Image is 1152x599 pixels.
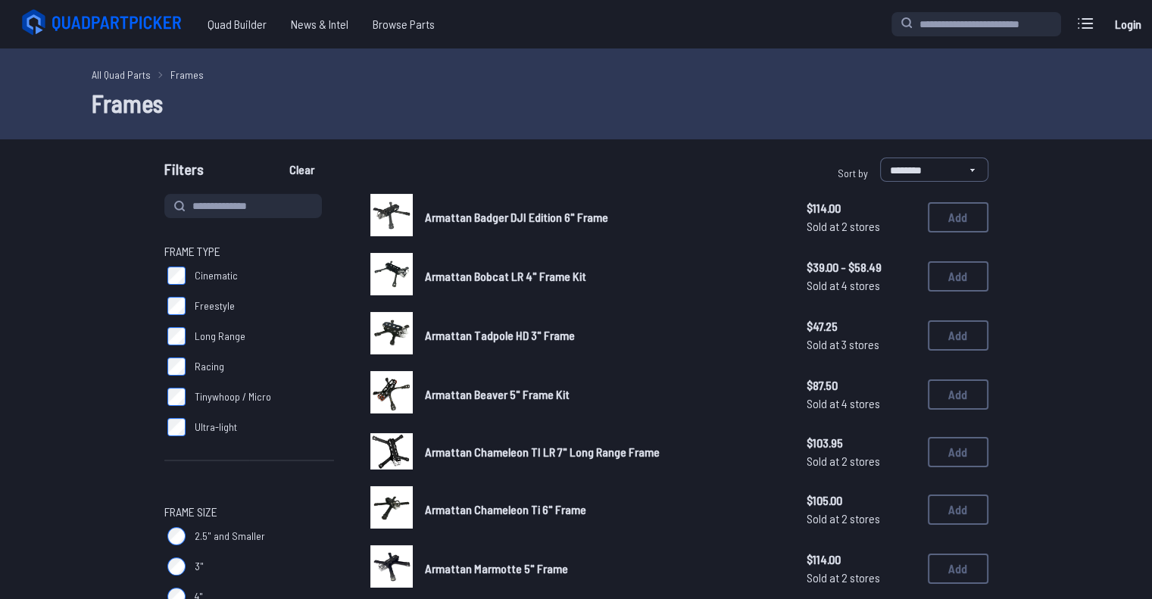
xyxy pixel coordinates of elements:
a: image [370,253,413,300]
span: Armattan Chameleon Ti 6" Frame [425,502,586,516]
select: Sort by [880,158,988,182]
span: Armattan Tadpole HD 3" Frame [425,328,575,342]
button: Add [928,554,988,584]
a: image [370,430,413,474]
a: Armattan Tadpole HD 3" Frame [425,326,782,345]
span: $87.50 [807,376,916,395]
input: Long Range [167,327,186,345]
span: Sold at 2 stores [807,217,916,236]
span: $47.25 [807,317,916,335]
input: Ultra-light [167,418,186,436]
span: Frame Size [164,503,217,521]
img: image [370,371,413,413]
span: Armattan Bobcat LR 4" Frame Kit [425,269,586,283]
img: image [370,545,413,588]
a: Armattan Chameleon Ti 6" Frame [425,501,782,519]
a: image [370,486,413,533]
img: image [370,194,413,236]
input: Tinywhoop / Micro [167,388,186,406]
a: Armattan Chameleon TI LR 7" Long Range Frame [425,443,782,461]
span: 2.5" and Smaller [195,529,265,544]
span: Armattan Badger DJI Edition 6" Frame [425,210,608,224]
span: Sold at 2 stores [807,510,916,528]
span: Ultra-light [195,420,237,435]
span: $103.95 [807,434,916,452]
span: Cinematic [195,268,238,283]
a: image [370,194,413,241]
span: Filters [164,158,204,188]
button: Add [928,437,988,467]
span: Sold at 2 stores [807,452,916,470]
a: image [370,545,413,592]
button: Add [928,379,988,410]
span: Armattan Marmotte 5" Frame [425,561,568,576]
span: Sold at 4 stores [807,395,916,413]
span: Tinywhoop / Micro [195,389,271,404]
input: 3" [167,557,186,576]
span: Sold at 4 stores [807,276,916,295]
a: News & Intel [279,9,361,39]
span: $114.00 [807,551,916,569]
a: Quad Builder [195,9,279,39]
h1: Frames [92,85,1061,121]
input: Racing [167,357,186,376]
button: Add [928,494,988,525]
input: Freestyle [167,297,186,315]
a: All Quad Parts [92,67,151,83]
a: Armattan Badger DJI Edition 6" Frame [425,208,782,226]
button: Add [928,202,988,232]
a: Armattan Marmotte 5" Frame [425,560,782,578]
input: 2.5" and Smaller [167,527,186,545]
a: image [370,371,413,418]
a: Armattan Beaver 5" Frame Kit [425,385,782,404]
a: Login [1110,9,1146,39]
span: Sold at 2 stores [807,569,916,587]
span: Frame Type [164,242,220,261]
span: Racing [195,359,224,374]
a: image [370,312,413,359]
span: Armattan Beaver 5" Frame Kit [425,387,570,401]
img: image [370,312,413,354]
span: Armattan Chameleon TI LR 7" Long Range Frame [425,445,660,459]
a: Browse Parts [361,9,447,39]
span: $39.00 - $58.49 [807,258,916,276]
span: 3" [195,559,204,574]
button: Add [928,261,988,292]
span: Freestyle [195,298,235,314]
button: Clear [276,158,327,182]
img: image [370,433,413,470]
img: image [370,253,413,295]
a: Frames [170,67,204,83]
span: $105.00 [807,491,916,510]
a: Armattan Bobcat LR 4" Frame Kit [425,267,782,285]
button: Add [928,320,988,351]
span: Sold at 3 stores [807,335,916,354]
span: $114.00 [807,199,916,217]
span: Long Range [195,329,245,344]
span: Sort by [838,167,868,179]
input: Cinematic [167,267,186,285]
img: image [370,486,413,529]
